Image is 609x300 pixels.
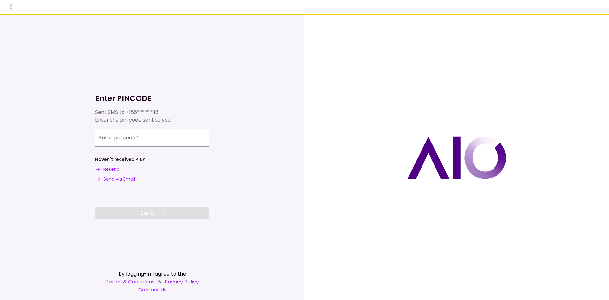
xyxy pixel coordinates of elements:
img: AIO logo [407,136,506,179]
div: & [95,278,209,286]
a: Contact Us [95,286,209,294]
button: Send via Email [95,176,135,183]
a: Terms & Conditions [106,278,154,286]
div: Haven't received PIN? [95,156,145,163]
span: Send [140,209,154,217]
div: Sent SMS to Enter the pin code sent to you [95,109,209,124]
a: Privacy Policy [165,278,199,286]
h1: Enter PINCODE [95,93,209,103]
div: By logging-in I agree to the [95,270,209,278]
button: Resend [95,166,120,173]
button: back [6,2,17,12]
button: Send [95,207,209,219]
